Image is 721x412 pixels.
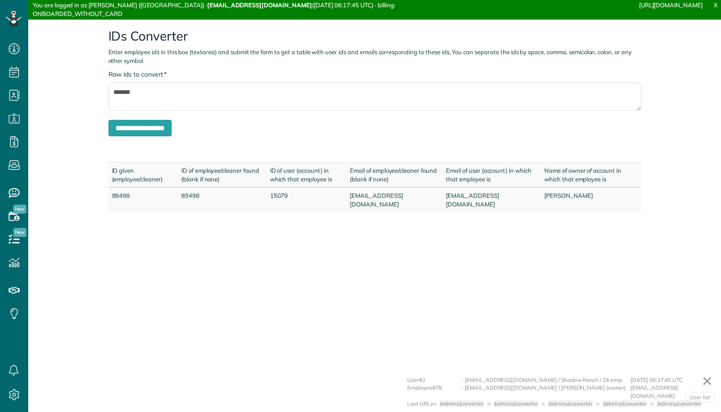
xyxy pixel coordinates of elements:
span: /admins/converter [548,400,592,407]
div: [EMAIL_ADDRESS][DOMAIN_NAME] [630,384,712,400]
td: Email of employee/cleaner found (blank if none) [346,163,442,188]
div: User#2 [407,376,462,384]
td: 15079 [266,187,347,212]
td: [PERSON_NAME] [541,187,641,212]
td: [EMAIL_ADDRESS][DOMAIN_NAME] [346,187,442,212]
strong: [EMAIL_ADDRESS][DOMAIN_NAME] [207,1,312,9]
span: /admins/converter [603,400,647,407]
td: ID of user (account) in which that employee is [266,163,347,188]
span: /admins/converter [494,400,538,407]
div: : [EMAIL_ADDRESS][DOMAIN_NAME] / [PERSON_NAME] (owner) [462,384,630,400]
td: Name of owner of account in which that employee is [541,163,641,188]
h2: IDs Converter [108,29,641,43]
td: [EMAIL_ADDRESS][DOMAIN_NAME] [442,187,541,212]
div: Employee#78 [407,384,462,400]
div: > > > > > [433,400,705,408]
span: /admins/converter [657,400,701,407]
label: Raw ids to convert [108,70,167,79]
td: ID given (employee/cleaner) [108,163,178,188]
a: [URL][DOMAIN_NAME] [639,1,703,9]
td: ID of employee/cleaner found (blank if none) [178,163,266,188]
td: 89498 [108,187,178,212]
td: Email of user (account) in which that employee is [442,163,541,188]
span: New [13,205,26,214]
div: : [EMAIL_ADDRESS][DOMAIN_NAME] / Shadow Ranch / 24 emp. [462,376,630,384]
p: Enter employee ids in this box (textarea) and submit the form to get a table with user ids and em... [108,48,641,65]
td: 89498 [178,187,266,212]
span: /admins/converter [440,400,484,407]
span: New [13,228,26,237]
a: User list [685,392,715,403]
div: Last URLs [407,400,433,408]
a: ✕ [697,370,717,392]
div: [DATE] 06:17:45 UTC [630,376,712,384]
